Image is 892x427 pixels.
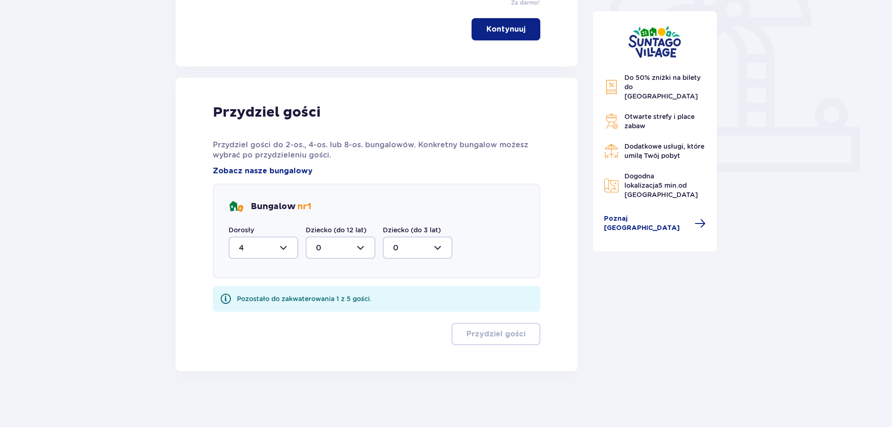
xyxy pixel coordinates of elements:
[213,140,540,160] p: Przydziel gości do 2-os., 4-os. lub 8-os. bungalowów. Konkretny bungalow możesz wybrać po przydzi...
[466,329,525,339] p: Przydziel gości
[452,323,540,345] button: Przydziel gości
[604,214,689,233] span: Poznaj [GEOGRAPHIC_DATA]
[624,172,698,198] span: Dogodna lokalizacja od [GEOGRAPHIC_DATA]
[229,225,254,235] label: Dorosły
[297,201,311,212] span: nr 1
[306,225,367,235] label: Dziecko (do 12 lat)
[604,79,619,95] img: Discount Icon
[229,199,243,214] img: bungalows Icon
[658,182,678,189] span: 5 min.
[604,178,619,193] img: Map Icon
[213,166,313,176] a: Zobacz nasze bungalowy
[604,114,619,129] img: Grill Icon
[472,18,540,40] button: Kontynuuj
[628,26,681,58] img: Suntago Village
[624,113,695,130] span: Otwarte strefy i place zabaw
[604,214,706,233] a: Poznaj [GEOGRAPHIC_DATA]
[251,201,311,212] p: Bungalow
[213,104,321,121] p: Przydziel gości
[237,294,372,303] div: Pozostało do zakwaterowania 1 z 5 gości.
[624,74,701,100] span: Do 50% zniżki na bilety do [GEOGRAPHIC_DATA]
[383,225,441,235] label: Dziecko (do 3 lat)
[624,143,704,159] span: Dodatkowe usługi, które umilą Twój pobyt
[486,24,525,34] p: Kontynuuj
[604,144,619,158] img: Restaurant Icon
